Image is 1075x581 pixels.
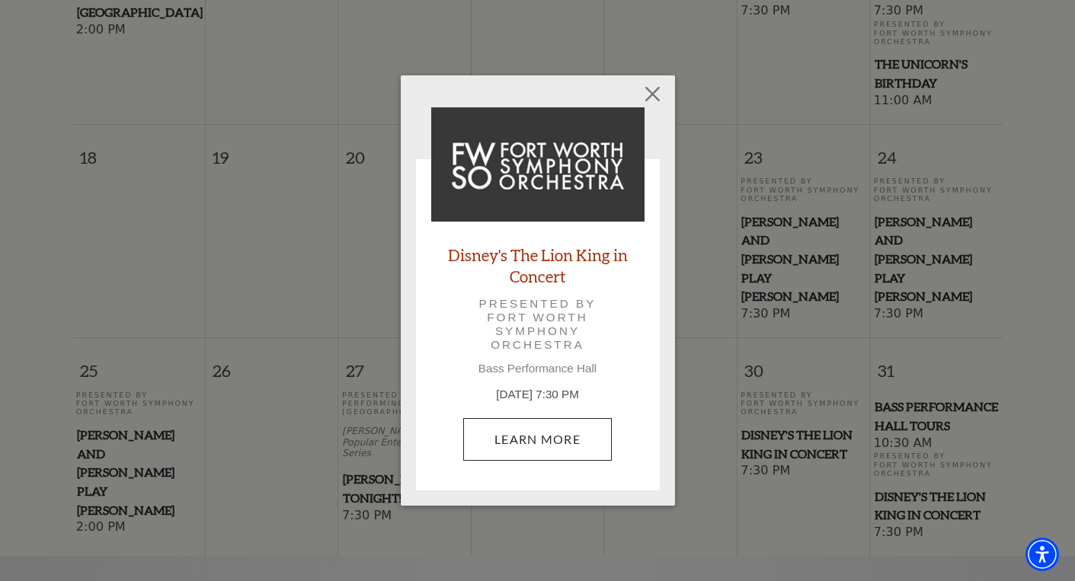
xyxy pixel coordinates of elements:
button: Close [638,79,667,108]
p: Presented by Fort Worth Symphony Orchestra [453,297,623,353]
img: Disney's The Lion King in Concert [431,107,645,222]
p: Bass Performance Hall [431,362,645,375]
a: January 31, 7:30 PM Learn More [463,418,612,461]
a: Disney's The Lion King in Concert [431,244,645,286]
p: [DATE] 7:30 PM [431,386,645,404]
div: Accessibility Menu [1025,538,1059,571]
